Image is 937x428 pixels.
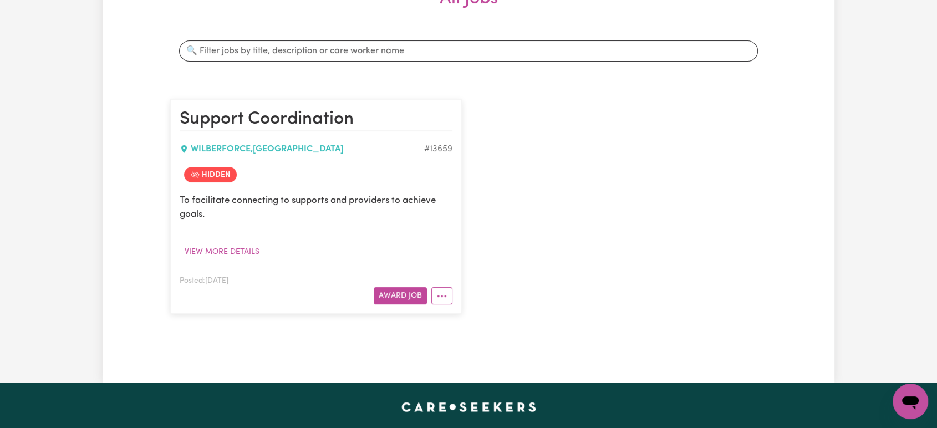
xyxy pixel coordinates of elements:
iframe: Button to launch messaging window [893,384,928,419]
a: Careseekers home page [401,402,536,411]
span: Job is hidden [184,167,237,182]
button: More options [431,287,452,304]
span: Posted: [DATE] [180,277,228,284]
div: Job ID #13659 [424,142,452,156]
p: To facilitate connecting to supports and providers to achieve goals. [180,193,452,221]
h2: Support Coordination [180,109,452,131]
button: Award Job [374,287,427,304]
button: View more details [180,243,264,261]
input: 🔍 Filter jobs by title, description or care worker name [179,40,758,62]
div: WILBERFORCE , [GEOGRAPHIC_DATA] [180,142,424,156]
